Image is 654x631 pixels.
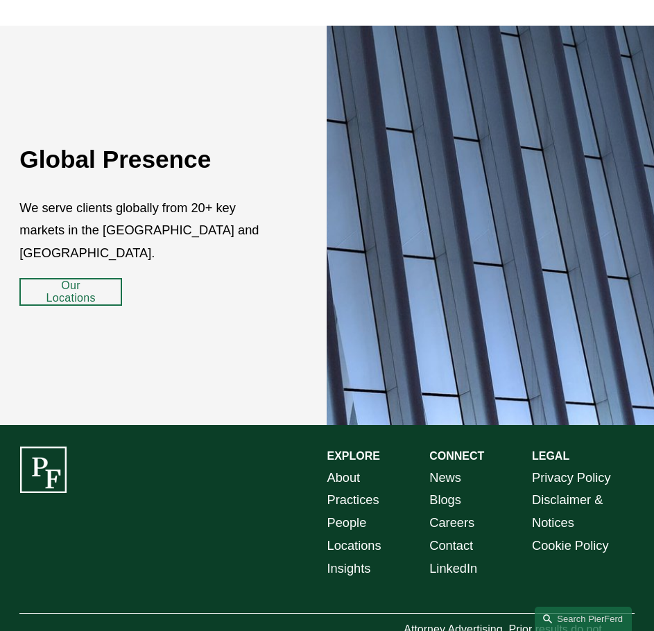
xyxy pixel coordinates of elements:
a: People [327,512,367,535]
a: About [327,467,361,490]
a: LinkedIn [429,557,477,580]
a: News [429,467,461,490]
a: Insights [327,557,371,580]
h2: Global Presence [19,145,275,175]
a: Our Locations [19,278,122,306]
a: Disclaimer & Notices [532,489,635,535]
a: Privacy Policy [532,467,611,490]
a: Careers [429,512,474,535]
a: Locations [327,535,381,557]
a: Search this site [535,607,632,631]
strong: EXPLORE [327,450,380,462]
strong: CONNECT [429,450,484,462]
a: Practices [327,489,379,512]
p: We serve clients globally from 20+ key markets in the [GEOGRAPHIC_DATA] and [GEOGRAPHIC_DATA]. [19,197,275,266]
a: Cookie Policy [532,535,609,557]
a: Blogs [429,489,461,512]
a: Contact [429,535,473,557]
strong: LEGAL [532,450,569,462]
